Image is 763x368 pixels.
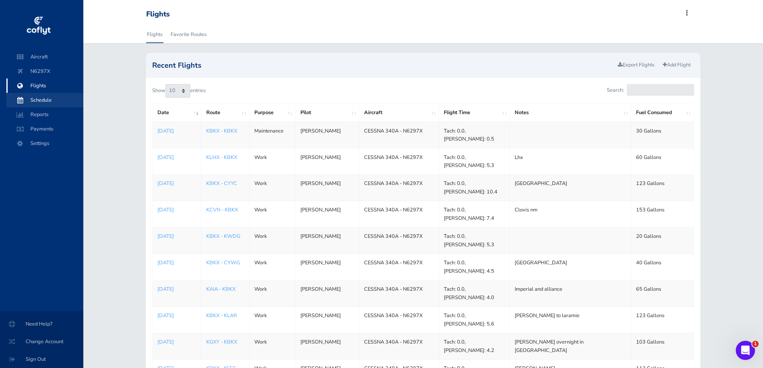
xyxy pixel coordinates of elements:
[153,104,201,122] th: Date: activate to sort column ascending
[439,333,510,360] td: Tach: 0.0, [PERSON_NAME]: 4.2
[510,254,631,280] td: [GEOGRAPHIC_DATA]
[295,201,359,227] td: [PERSON_NAME]
[510,175,631,201] td: [GEOGRAPHIC_DATA]
[631,307,694,333] td: 123 Gallons
[170,26,207,43] a: Favorite Routes
[631,333,694,360] td: 103 Gallons
[439,175,510,201] td: Tach: 0.0, [PERSON_NAME]: 10.4
[14,122,75,136] span: Payments
[295,333,359,360] td: [PERSON_NAME]
[607,84,694,96] label: Search:
[359,333,439,360] td: CESSNA 340A - N6297X
[510,333,631,360] td: [PERSON_NAME] overnight in [GEOGRAPHIC_DATA]
[249,227,295,254] td: Work
[439,280,510,307] td: Tach: 0.0, [PERSON_NAME]: 4.0
[152,84,206,98] label: Show entries
[631,254,694,280] td: 40 Gallons
[439,122,510,148] td: Tach: 0.0, [PERSON_NAME]: 0.5
[249,122,295,148] td: Maintenance
[206,180,237,187] a: KBKX - CYYC
[14,136,75,151] span: Settings
[206,286,236,293] a: KAIA - KBKX
[359,254,439,280] td: CESSNA 340A - N6297X
[157,338,196,346] a: [DATE]
[510,104,631,122] th: Notes: activate to sort column ascending
[439,104,510,122] th: Flight Time: activate to sort column ascending
[627,84,694,96] input: Search:
[249,307,295,333] td: Work
[631,201,694,227] td: 153 Gallons
[295,227,359,254] td: [PERSON_NAME]
[25,14,52,38] img: coflyt logo
[157,232,196,240] p: [DATE]
[157,127,196,135] a: [DATE]
[249,104,295,122] th: Purpose: activate to sort column ascending
[157,259,196,267] a: [DATE]
[206,154,237,161] a: KLHX - KBKX
[157,285,196,293] a: [DATE]
[152,62,614,69] h2: Recent Flights
[249,254,295,280] td: Work
[614,59,658,71] a: Export Flights
[359,148,439,175] td: CESSNA 340A - N6297X
[14,107,75,122] span: Reports
[146,10,170,19] div: Flights
[631,104,694,122] th: Fuel Consumed: activate to sort column ascending
[439,307,510,333] td: Tach: 0.0, [PERSON_NAME]: 5.6
[752,341,759,347] span: 1
[295,175,359,201] td: [PERSON_NAME]
[206,127,237,135] a: KBKX - KBKX
[631,280,694,307] td: 65 Gallons
[510,280,631,307] td: Imperial and alliance
[14,78,75,93] span: Flights
[359,227,439,254] td: CESSNA 340A - N6297X
[510,148,631,175] td: Lhx
[14,93,75,107] span: Schedule
[736,341,755,360] iframe: Intercom live chat
[439,254,510,280] td: Tach: 0.0, [PERSON_NAME]: 4.5
[157,153,196,161] a: [DATE]
[359,201,439,227] td: CESSNA 340A - N6297X
[206,206,238,213] a: KCVN - KBKX
[295,104,359,122] th: Pilot: activate to sort column ascending
[439,148,510,175] td: Tach: 0.0, [PERSON_NAME]: 5.3
[146,26,163,43] a: Flights
[206,259,240,266] a: KBKX - CYWG
[631,148,694,175] td: 60 Gallons
[295,122,359,148] td: [PERSON_NAME]
[10,352,74,366] span: Sign Out
[206,312,237,319] a: KBKX - KLAR
[206,233,240,240] a: KBKX - KWDG
[359,122,439,148] td: CESSNA 340A - N6297X
[359,175,439,201] td: CESSNA 340A - N6297X
[295,254,359,280] td: [PERSON_NAME]
[510,201,631,227] td: Clovis nm
[14,50,75,64] span: Aircraft
[631,175,694,201] td: 123 Gallons
[249,280,295,307] td: Work
[295,307,359,333] td: [PERSON_NAME]
[14,64,75,78] span: N6297X
[249,333,295,360] td: Work
[631,227,694,254] td: 20 Gallons
[249,201,295,227] td: Work
[439,201,510,227] td: Tach: 0.0, [PERSON_NAME]: 7.4
[510,307,631,333] td: [PERSON_NAME] to laramie
[249,148,295,175] td: Work
[157,312,196,320] a: [DATE]
[295,280,359,307] td: [PERSON_NAME]
[157,179,196,187] a: [DATE]
[659,59,694,71] a: Add Flight
[157,206,196,214] a: [DATE]
[165,84,190,98] select: Showentries
[631,122,694,148] td: 30 Gallons
[206,338,237,346] a: KGXY - KBKX
[359,307,439,333] td: CESSNA 340A - N6297X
